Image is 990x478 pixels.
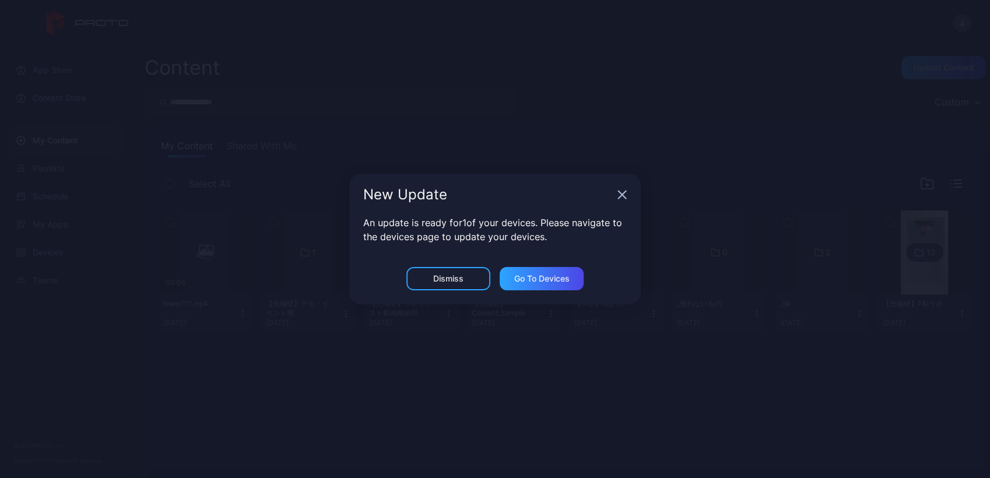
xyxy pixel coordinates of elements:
[500,267,584,290] button: Go to devices
[406,267,490,290] button: Dismiss
[514,274,570,283] div: Go to devices
[363,216,627,244] p: An update is ready for 1 of your devices. Please navigate to the devices page to update your devi...
[363,188,613,202] div: New Update
[433,274,464,283] div: Dismiss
